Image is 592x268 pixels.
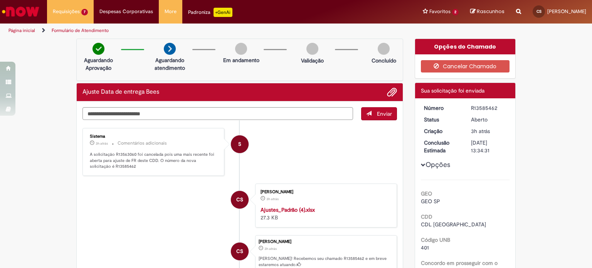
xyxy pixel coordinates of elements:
time: 01/10/2025 11:34:06 [266,197,279,201]
textarea: Digite sua mensagem aqui... [82,107,353,120]
button: Enviar [361,107,397,120]
img: ServiceNow [1,4,40,19]
img: img-circle-grey.png [235,43,247,55]
span: Sua solicitação foi enviada [421,87,484,94]
a: Rascunhos [470,8,505,15]
div: Padroniza [188,8,232,17]
span: Rascunhos [477,8,505,15]
span: Enviar [377,110,392,117]
b: GEO [421,190,432,197]
p: Concluído [372,57,396,64]
p: Validação [301,57,324,64]
button: Cancelar Chamado [421,60,510,72]
button: Adicionar anexos [387,87,397,97]
div: 01/10/2025 11:34:28 [471,127,507,135]
dt: Criação [418,127,466,135]
div: Cássia Oliveira Costa Santana [231,191,249,209]
div: 27.3 KB [261,206,389,221]
span: 2 [452,9,459,15]
div: [DATE] 13:34:31 [471,139,507,154]
p: Aguardando Aprovação [80,56,117,72]
span: 3h atrás [96,141,108,146]
ul: Trilhas de página [6,24,389,38]
span: CS [236,190,243,209]
div: Opções do Chamado [415,39,516,54]
dt: Número [418,104,466,112]
span: 3h atrás [264,246,277,251]
div: Sistema [90,134,218,139]
a: Ajustes_Padrão (4).xlsx [261,206,315,213]
p: +GenAi [214,8,232,17]
span: GEO SP [421,198,440,205]
time: 01/10/2025 11:34:28 [264,246,277,251]
span: 3h atrás [266,197,279,201]
a: Página inicial [8,27,35,34]
small: Comentários adicionais [118,140,167,147]
span: CS [236,242,243,261]
div: Cássia Oliveira Costa Santana [231,243,249,260]
h2: Ajuste Data de entrega Bees Histórico de tíquete [82,89,159,96]
span: CS [536,9,542,14]
dt: Conclusão Estimada [418,139,466,154]
time: 01/10/2025 11:34:37 [96,141,108,146]
div: Aberto [471,116,507,123]
span: [PERSON_NAME] [547,8,586,15]
img: img-circle-grey.png [306,43,318,55]
img: check-circle-green.png [92,43,104,55]
p: Em andamento [223,56,259,64]
div: [PERSON_NAME] [261,190,389,194]
span: S [238,135,241,153]
span: Favoritos [429,8,451,15]
div: System [231,135,249,153]
span: 3h atrás [471,128,490,135]
p: Aguardando atendimento [151,56,188,72]
p: A solicitação R13563060 foi cancelada pois uma mais recente foi aberta para ajuste de FR deste CD... [90,152,218,170]
img: img-circle-grey.png [378,43,390,55]
div: R13585462 [471,104,507,112]
b: Código UNB [421,236,450,243]
span: 401 [421,244,429,251]
dt: Status [418,116,466,123]
p: [PERSON_NAME]! Recebemos seu chamado R13585462 e em breve estaremos atuando. [259,256,393,268]
div: [PERSON_NAME] [259,239,393,244]
span: CDL [GEOGRAPHIC_DATA] [421,221,486,228]
span: Despesas Corporativas [99,8,153,15]
span: Requisições [53,8,80,15]
span: More [165,8,177,15]
b: CDD [421,213,432,220]
a: Formulário de Atendimento [52,27,109,34]
span: 7 [81,9,88,15]
img: arrow-next.png [164,43,176,55]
